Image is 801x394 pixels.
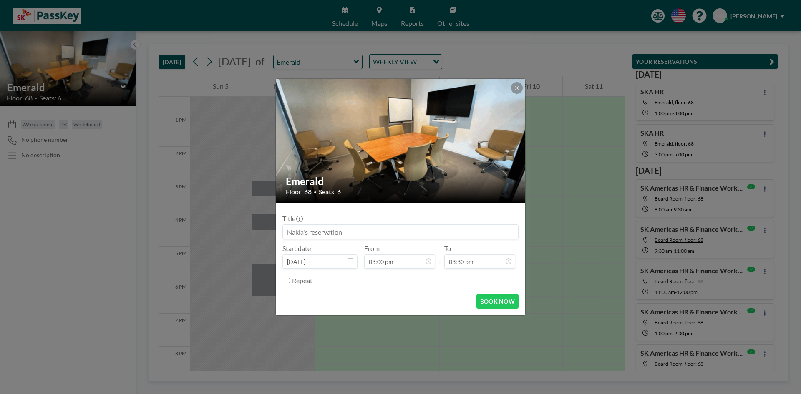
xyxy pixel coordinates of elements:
[286,188,312,196] span: Floor: 68
[364,244,380,253] label: From
[286,175,516,188] h2: Emerald
[282,244,311,253] label: Start date
[292,276,312,285] label: Repeat
[476,294,519,309] button: BOOK NOW
[314,189,317,195] span: •
[282,214,302,223] label: Title
[319,188,341,196] span: Seats: 6
[438,247,441,266] span: -
[444,244,451,253] label: To
[276,72,526,210] img: 537.gif
[283,225,518,239] input: Nakia's reservation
